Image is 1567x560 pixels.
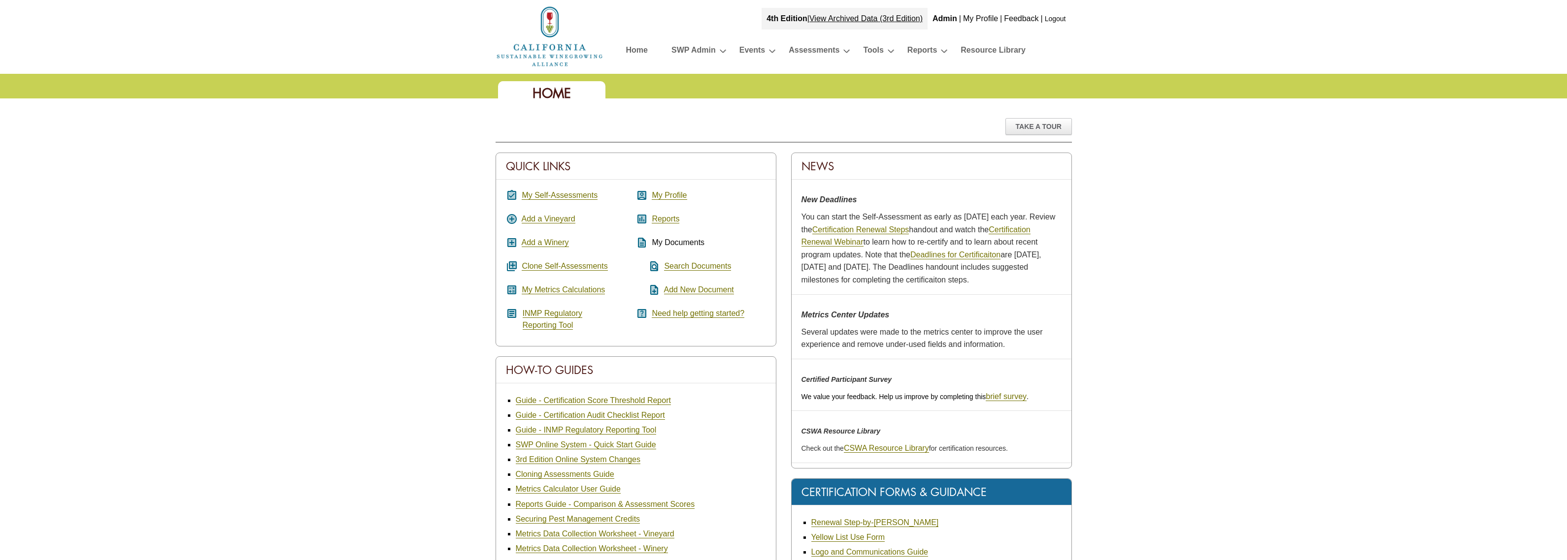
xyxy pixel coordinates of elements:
a: Reports [652,215,679,223]
a: Assessments [789,43,839,61]
a: My Profile [652,191,687,200]
img: logo_cswa2x.png [496,5,604,68]
a: 3rd Edition Online System Changes [516,455,640,464]
b: Admin [933,14,957,23]
a: CSWA Resource Library [844,444,929,453]
i: add_box [506,237,518,249]
a: Reports [907,43,937,61]
a: Logo and Communications Guide [811,548,928,557]
div: Quick Links [496,153,776,180]
a: Guide - INMP Regulatory Reporting Tool [516,426,657,435]
div: | [1040,8,1044,30]
i: calculate [506,284,518,296]
span: Several updates were made to the metrics center to improve the user experience and remove under-u... [801,328,1043,349]
a: Metrics Data Collection Worksheet - Winery [516,544,668,553]
i: account_box [636,189,648,201]
a: My Metrics Calculations [522,285,605,294]
a: Deadlines for Certificaiton [910,250,1000,259]
a: Metrics Calculator User Guide [516,485,621,494]
i: help_center [636,308,648,319]
a: Guide - Certification Audit Checklist Report [516,411,665,420]
div: News [792,153,1071,180]
a: Clone Self-Assessments [522,262,607,271]
a: My Self-Assessments [522,191,598,200]
a: SWP Admin [671,43,716,61]
a: INMP RegulatoryReporting Tool [523,309,583,330]
a: Certification Renewal Steps [812,225,909,234]
a: Metrics Data Collection Worksheet - Vineyard [516,529,674,538]
a: Search Documents [664,262,731,271]
a: Renewal Step-by-[PERSON_NAME] [811,518,939,527]
a: My Profile [963,14,998,23]
div: | [958,8,962,30]
strong: New Deadlines [801,195,857,204]
a: Add a Winery [522,238,569,247]
a: Yellow List Use Form [811,533,885,542]
a: brief survey [986,392,1027,401]
i: description [636,237,648,249]
i: note_add [636,284,660,296]
i: find_in_page [636,260,660,272]
a: Guide - Certification Score Threshold Report [516,396,671,405]
i: queue [506,260,518,272]
div: | [999,8,1003,30]
a: Securing Pest Management Credits [516,515,640,524]
a: Tools [863,43,883,61]
em: CSWA Resource Library [801,427,881,435]
strong: 4th Edition [767,14,807,23]
span: My Documents [652,238,704,247]
span: Home [533,85,571,102]
a: Add a Vineyard [522,215,575,223]
a: Events [739,43,765,61]
div: | [762,8,928,30]
a: Logout [1045,15,1066,23]
i: assignment_turned_in [506,189,518,201]
i: add_circle [506,213,518,225]
a: View Archived Data (3rd Edition) [809,14,923,23]
a: Feedback [1004,14,1038,23]
em: Certified Participant Survey [801,375,892,383]
a: Home [626,43,648,61]
a: Reports Guide - Comparison & Assessment Scores [516,500,695,509]
div: How-To Guides [496,357,776,383]
a: SWP Online System - Quick Start Guide [516,440,656,449]
div: Take A Tour [1005,118,1072,135]
a: Cloning Assessments Guide [516,470,614,479]
p: You can start the Self-Assessment as early as [DATE] each year. Review the handout and watch the ... [801,211,1062,286]
a: Need help getting started? [652,309,744,318]
span: Check out the for certification resources. [801,444,1008,452]
i: assessment [636,213,648,225]
i: article [506,308,518,319]
a: Home [496,31,604,40]
strong: Metrics Center Updates [801,311,890,319]
span: We value your feedback. Help us improve by completing this . [801,393,1029,401]
a: Resource Library [961,43,1026,61]
div: Certification Forms & Guidance [792,479,1071,505]
a: Add New Document [664,285,734,294]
